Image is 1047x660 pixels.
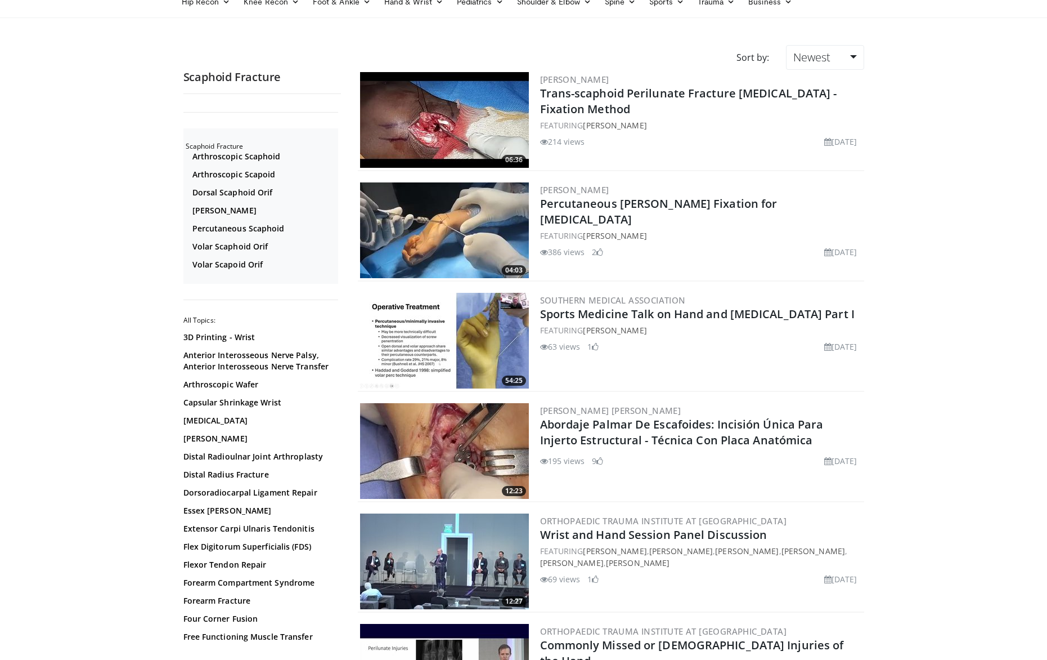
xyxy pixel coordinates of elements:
div: Sort by: [728,45,778,70]
a: Southern Medical Association [540,295,686,306]
a: Volar Scapoid Orif [192,259,335,270]
span: 54:25 [502,376,526,386]
div: FEATURING [540,324,862,336]
li: 63 views [540,341,581,353]
a: [PERSON_NAME] [PERSON_NAME] [540,405,681,416]
a: 3D Printing - Wrist [183,332,335,343]
a: Orthopaedic Trauma Institute at [GEOGRAPHIC_DATA] [540,515,787,527]
img: 313c2fb6-d298-43cc-80f4-1c894f8b9b98.300x170_q85_crop-smart_upscale.jpg [360,293,529,389]
li: 214 views [540,136,585,148]
a: Newest [786,45,864,70]
a: 06:36 [360,72,529,168]
a: Arthroscopic Wafer [183,379,335,390]
li: [DATE] [824,455,857,467]
div: FEATURING [540,119,862,131]
a: [PERSON_NAME] [583,325,646,336]
a: 54:25 [360,293,529,389]
a: [PERSON_NAME] [540,74,609,85]
a: [PERSON_NAME] [540,184,609,195]
li: 9 [592,455,603,467]
img: 2e4b3e17-ace4-4b37-9255-cb95d8af557f.300x170_q85_crop-smart_upscale.jpg [360,182,529,278]
li: [DATE] [824,341,857,353]
li: [DATE] [824,573,857,585]
a: Volar Scaphoid Orif [192,241,335,252]
a: Flexor Tendon Repair [183,559,335,570]
a: [PERSON_NAME] [649,546,713,556]
h2: All Topics: [183,316,338,325]
li: 1 [587,341,599,353]
span: Newest [793,50,830,65]
a: [PERSON_NAME] [192,205,335,216]
a: Capsular Shrinkage Wrist [183,397,335,408]
li: 195 views [540,455,585,467]
span: 04:03 [502,265,526,275]
a: Abordaje Palmar De Escafoides: Incisión Única Para Injerto Estructural - Técnica Con Placa Anatómica [540,417,824,448]
a: Free Functioning Muscle Transfer [183,631,335,643]
span: 12:27 [502,596,526,607]
span: 12:23 [502,486,526,496]
li: [DATE] [824,136,857,148]
a: Extensor Carpi Ulnaris Tendonitis [183,523,335,534]
a: Percutaneous [PERSON_NAME] Fixation for [MEDICAL_DATA] [540,196,778,227]
a: Dorsoradiocarpal Ligament Repair [183,487,335,498]
a: 12:23 [360,403,529,499]
img: 4243dd78-41f8-479f-aea7-f14fc657eb0e.300x170_q85_crop-smart_upscale.jpg [360,403,529,499]
li: 69 views [540,573,581,585]
li: [DATE] [824,246,857,258]
img: d3c0500f-8383-4c90-b468-41eabe4900dc.300x170_q85_crop-smart_upscale.jpg [360,514,529,609]
a: Four Corner Fusion [183,613,335,625]
a: Arthroscopic Scapoid [192,169,335,180]
a: 12:27 [360,514,529,609]
a: Flex Digitorum Superficialis (FDS) [183,541,335,552]
a: Sports Medicine Talk on Hand and [MEDICAL_DATA] Part I [540,306,855,322]
a: [MEDICAL_DATA] [183,415,335,426]
a: Distal Radius Fracture [183,469,335,480]
a: 04:03 [360,182,529,278]
h2: Scaphoid Fracture [186,142,338,151]
li: 2 [592,246,603,258]
a: Distal Radioulnar Joint Arthroplasty [183,451,335,462]
a: Orthopaedic Trauma Institute at [GEOGRAPHIC_DATA] [540,626,787,637]
a: [PERSON_NAME] [781,546,845,556]
li: 386 views [540,246,585,258]
a: Arthroscopic Scaphoid [192,151,335,162]
a: [PERSON_NAME] [606,558,669,568]
a: [PERSON_NAME] [583,120,646,131]
a: [PERSON_NAME] [583,546,646,556]
a: Wrist and Hand Session Panel Discussion [540,527,767,542]
a: Anterior Interosseous Nerve Palsy, Anterior Interosseous Nerve Transfer [183,350,335,372]
a: Percutaneous Scaphoid [192,223,335,234]
div: FEATURING , , , , , [540,545,862,569]
a: [PERSON_NAME] [183,433,335,444]
a: Forearm Compartment Syndrome [183,577,335,588]
a: [PERSON_NAME] [583,230,646,241]
a: Dorsal Scaphoid Orif [192,187,335,198]
img: 2790ef8d-2ac5-44cd-bfdb-a594ce37a788.300x170_q85_crop-smart_upscale.jpg [360,72,529,168]
div: FEATURING [540,230,862,242]
h2: Scaphoid Fracture [183,70,341,84]
a: Trans-scaphoid Perilunate Fracture [MEDICAL_DATA] - Fixation Method [540,86,837,117]
a: [PERSON_NAME] [715,546,779,556]
span: 06:36 [502,155,526,165]
a: Essex [PERSON_NAME] [183,505,335,516]
a: Forearm Fracture [183,595,335,607]
li: 1 [587,573,599,585]
a: [PERSON_NAME] [540,558,604,568]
